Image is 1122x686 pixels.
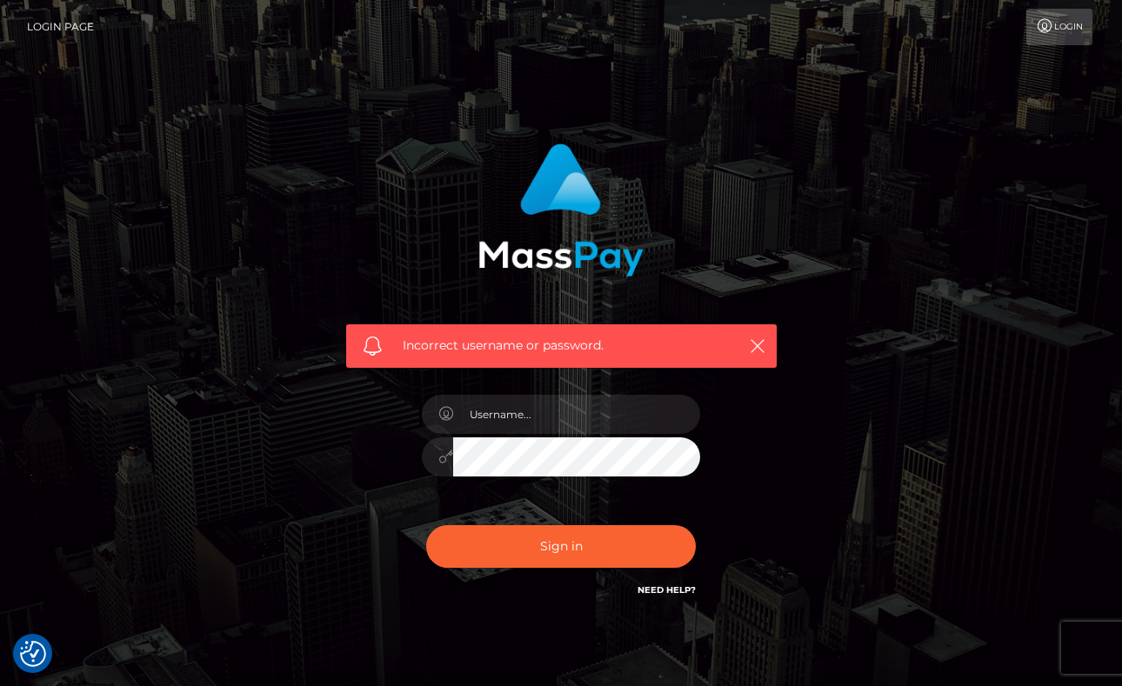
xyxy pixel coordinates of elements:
img: MassPay Login [478,143,644,276]
input: Username... [453,395,700,434]
a: Login Page [27,9,94,45]
button: Consent Preferences [20,641,46,667]
span: Incorrect username or password. [403,336,720,355]
button: Sign in [426,525,696,568]
a: Login [1026,9,1092,45]
img: Revisit consent button [20,641,46,667]
a: Need Help? [638,584,696,596]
